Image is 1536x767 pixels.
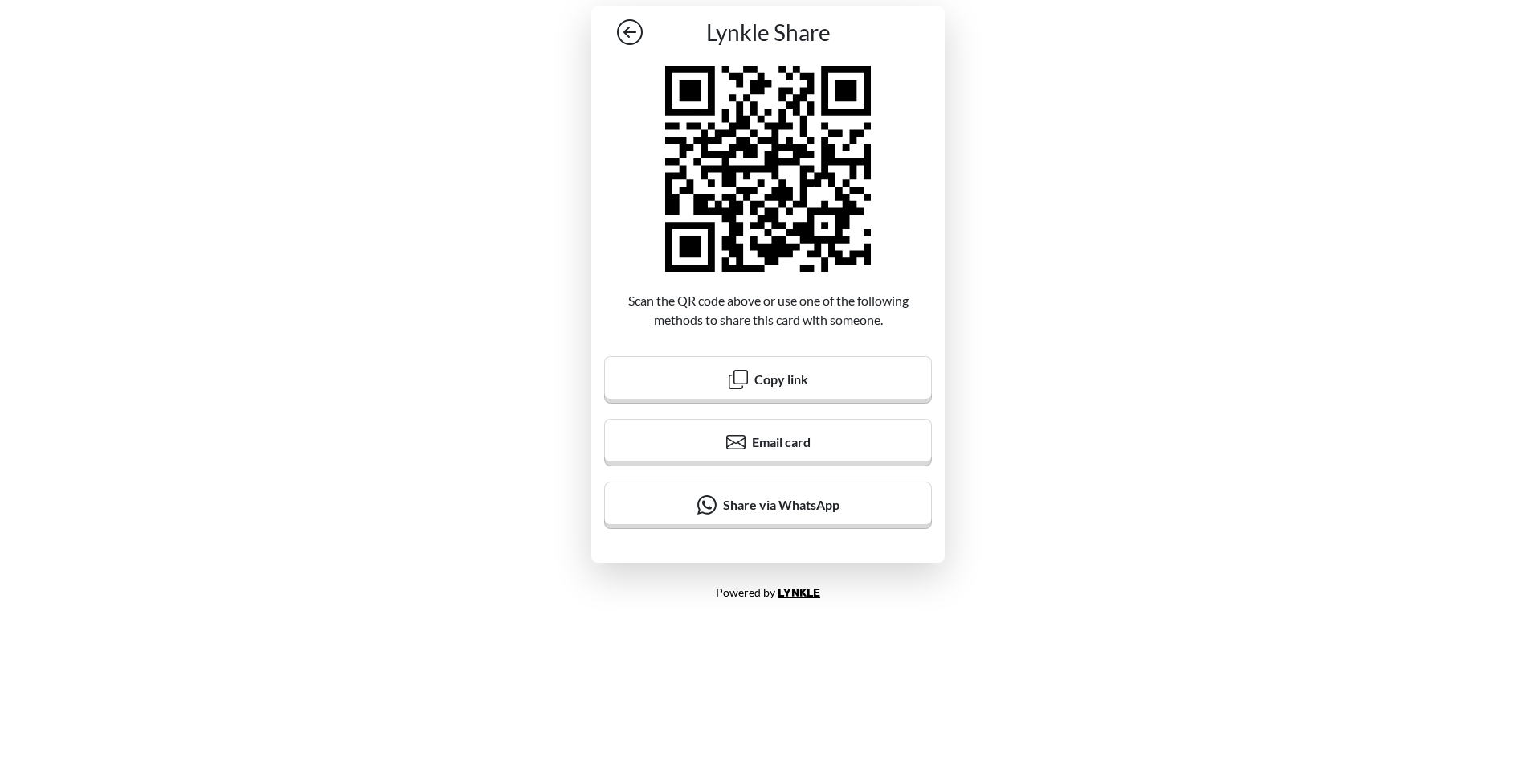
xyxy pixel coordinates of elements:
[723,497,839,512] span: Share via WhatsApp
[604,272,932,330] p: Scan the QR code above or use one of the following methods to share this card with someone.
[604,482,932,529] button: Share via WhatsApp
[778,586,820,600] a: Lynkle
[604,356,932,404] button: Copy link
[752,434,811,449] span: Email card
[754,371,808,387] span: Copy link
[604,19,932,47] a: Lynkle Share
[716,585,820,599] small: Powered by
[604,419,932,466] button: Email card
